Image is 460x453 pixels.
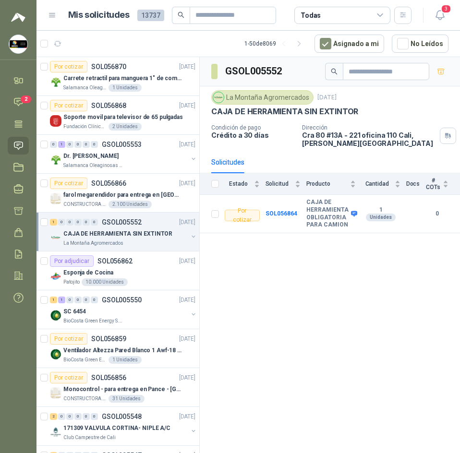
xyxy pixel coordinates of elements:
[315,35,384,53] button: Asignado a mi
[102,413,142,420] p: GSOL005548
[63,191,183,200] p: farol megarendidor para entrega en [GEOGRAPHIC_DATA]
[50,100,87,111] div: Por cotizar
[211,107,358,117] p: CAJA DE HERRAMIENTA SIN EXTINTOR
[50,255,94,267] div: Por adjudicar
[406,173,426,195] th: Docs
[225,180,252,187] span: Estado
[58,297,65,303] div: 1
[362,180,393,187] span: Cantidad
[266,173,306,195] th: Solicitud
[63,317,124,325] p: BioCosta Green Energy S.A.S
[11,12,25,23] img: Logo peakr
[21,95,31,103] span: 2
[331,68,338,75] span: search
[83,219,90,226] div: 0
[225,173,266,195] th: Estado
[36,368,199,407] a: Por cotizarSOL056856[DATE] Company LogoMonocontrol - para entrega en Pance - [GEOGRAPHIC_DATA]CON...
[179,179,195,188] p: [DATE]
[50,61,87,72] div: Por cotizar
[213,92,224,103] img: Company Logo
[91,219,98,226] div: 0
[266,180,293,187] span: Solicitud
[179,62,195,72] p: [DATE]
[109,123,142,131] div: 2 Unidades
[50,219,57,226] div: 1
[50,372,87,383] div: Por cotizar
[58,219,65,226] div: 0
[50,178,87,189] div: Por cotizar
[63,113,183,122] p: Soporte movil para televisor de 65 pulgadas
[179,218,195,227] p: [DATE]
[36,174,199,213] a: Por cotizarSOL056866[DATE] Company Logofarol megarendidor para entrega en [GEOGRAPHIC_DATA]CONSTR...
[9,35,27,53] img: Company Logo
[66,297,73,303] div: 0
[366,214,396,221] div: Unidades
[91,141,98,148] div: 0
[63,162,124,169] p: Salamanca Oleaginosas SAS
[179,101,195,110] p: [DATE]
[179,373,195,382] p: [DATE]
[306,199,349,228] b: CAJA DE HERRAMIENTA OBLIGATORIA PARA CAMION
[50,426,61,438] img: Company Logo
[36,96,199,135] a: Por cotizarSOL056868[DATE] Company LogoSoporte movil para televisor de 65 pulgadasFundación Clíni...
[63,152,119,161] p: Dr. [PERSON_NAME]
[58,141,65,148] div: 1
[50,271,61,282] img: Company Logo
[302,124,436,131] p: Dirección
[211,157,244,167] div: Solicitudes
[63,307,86,316] p: SC 6454
[58,413,65,420] div: 0
[306,180,348,187] span: Producto
[179,140,195,149] p: [DATE]
[137,10,164,21] span: 13737
[83,413,90,420] div: 0
[50,333,87,345] div: Por cotizar
[225,64,283,79] h3: GSOL005552
[50,76,61,88] img: Company Logo
[83,297,90,303] div: 0
[50,413,57,420] div: 2
[362,173,406,195] th: Cantidad
[50,411,197,441] a: 2 0 0 0 0 0 GSOL005548[DATE] Company Logo171309 VALVULA CORTINA- NIPLE A/CClub Campestre de Cali
[63,395,107,403] p: CONSTRUCTORA GRUPO FIP
[91,413,98,420] div: 0
[225,210,260,221] div: Por cotizar
[63,84,107,92] p: Salamanca Oleaginosas SAS
[301,10,321,21] div: Todas
[74,219,82,226] div: 0
[244,36,307,51] div: 1 - 50 de 8069
[50,387,61,399] img: Company Logo
[306,173,362,195] th: Producto
[91,335,126,342] p: SOL056859
[68,8,130,22] h1: Mis solicitudes
[50,310,61,321] img: Company Logo
[441,4,451,13] span: 3
[50,216,197,247] a: 1 0 0 0 0 0 GSOL005552[DATE] Company LogoCAJA DE HERRAMIENTA SIN EXTINTORLa Montaña Agromercados
[109,395,145,403] div: 31 Unidades
[50,139,197,169] a: 0 1 0 0 0 0 GSOL005553[DATE] Company LogoDr. [PERSON_NAME]Salamanca Oleaginosas SAS
[66,219,73,226] div: 0
[91,374,126,381] p: SOL056856
[63,424,170,433] p: 171309 VALVULA CORTINA- NIPLE A/C
[91,297,98,303] div: 0
[63,268,113,277] p: Esponja de Cocina
[63,346,183,355] p: Ventilador Altezza Pared Blanco 1 Awf-18 Pro Balinera
[97,258,133,264] p: SOL056862
[91,63,126,70] p: SOL056870
[63,123,107,131] p: Fundación Clínica Shaio
[63,201,107,208] p: CONSTRUCTORA GRUPO FIP
[102,297,142,303] p: GSOL005550
[50,294,197,325] a: 1 1 0 0 0 0 GSOL005550[DATE] Company LogoSC 6454BioCosta Green Energy S.A.S
[66,141,73,148] div: 0
[102,219,142,226] p: GSOL005552
[431,7,448,24] button: 3
[425,177,441,191] span: # COTs
[266,210,297,217] a: SOL056864
[63,385,183,394] p: Monocontrol - para entrega en Pance - [GEOGRAPHIC_DATA]
[178,12,184,18] span: search
[82,278,128,286] div: 10.000 Unidades
[63,74,183,83] p: Carrete retractil para manguera 1" de combustible
[50,141,57,148] div: 0
[211,124,294,131] p: Condición de pago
